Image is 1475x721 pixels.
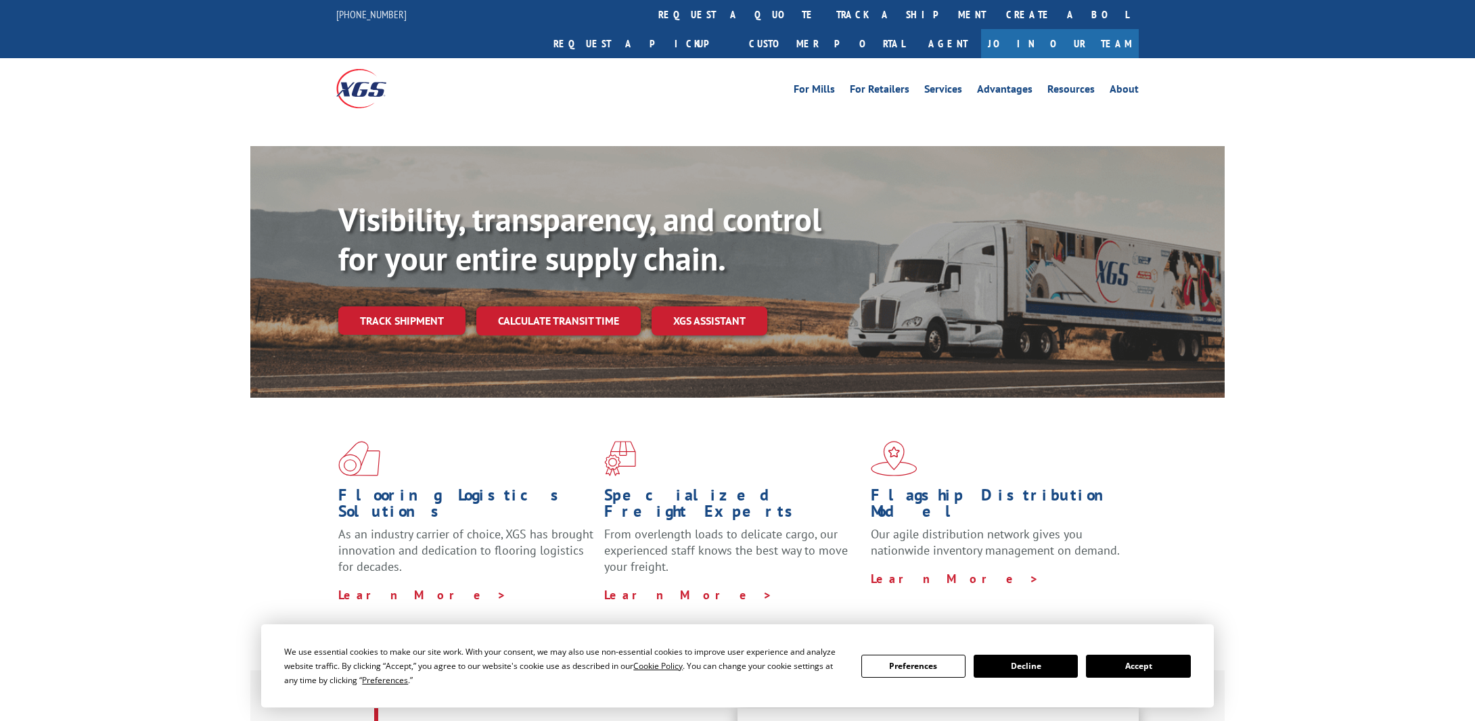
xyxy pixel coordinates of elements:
a: Resources [1047,84,1095,99]
a: Learn More > [604,587,773,603]
span: As an industry carrier of choice, XGS has brought innovation and dedication to flooring logistics... [338,526,593,574]
div: We use essential cookies to make our site work. With your consent, we may also use non-essential ... [284,645,844,687]
button: Accept [1086,655,1190,678]
a: Calculate transit time [476,306,641,335]
img: xgs-icon-total-supply-chain-intelligence-red [338,441,380,476]
a: Join Our Team [981,29,1139,58]
a: XGS ASSISTANT [652,306,767,335]
a: For Mills [794,84,835,99]
span: Cookie Policy [633,660,683,672]
a: Learn More > [338,587,507,603]
div: Cookie Consent Prompt [261,624,1214,707]
p: From overlength loads to delicate cargo, our experienced staff knows the best way to move your fr... [604,526,860,586]
a: Track shipment [338,306,466,335]
h1: Specialized Freight Experts [604,487,860,526]
h1: Flooring Logistics Solutions [338,487,594,526]
a: Learn More > [871,571,1039,586]
span: Preferences [362,674,408,686]
b: Visibility, transparency, and control for your entire supply chain. [338,198,821,279]
button: Decline [974,655,1078,678]
span: Our agile distribution network gives you nationwide inventory management on demand. [871,526,1120,558]
a: Customer Portal [739,29,915,58]
a: Services [924,84,962,99]
h1: Flagship Distribution Model [871,487,1127,526]
a: For Retailers [850,84,909,99]
a: Advantages [977,84,1032,99]
a: [PHONE_NUMBER] [336,7,407,21]
img: xgs-icon-flagship-distribution-model-red [871,441,917,476]
button: Preferences [861,655,966,678]
a: Request a pickup [543,29,739,58]
a: Agent [915,29,981,58]
a: About [1110,84,1139,99]
img: xgs-icon-focused-on-flooring-red [604,441,636,476]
